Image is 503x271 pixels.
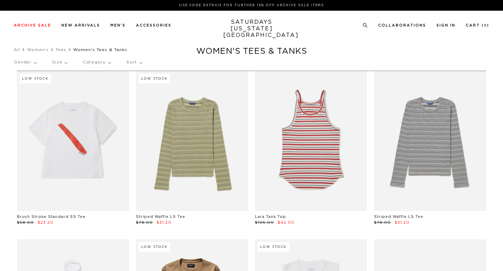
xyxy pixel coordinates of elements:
[52,54,67,70] p: Size
[157,221,171,224] span: $31.20
[139,74,170,83] div: Low Stock
[17,221,34,224] span: $58.00
[136,215,185,219] a: Striped Waffle LS Tee
[38,221,53,224] span: $23.20
[255,221,274,224] span: $105.00
[56,48,66,52] a: Tees
[466,23,489,27] a: Cart (0)
[258,242,289,252] div: Low Stock
[17,215,86,219] a: Brush Stroke Standard SS Tee
[14,23,51,27] a: Archive Sale
[484,24,487,27] small: 0
[255,215,286,219] a: Lara Tank Top
[14,48,20,52] a: All
[378,23,426,27] a: Collaborations
[139,242,170,252] div: Low Stock
[436,23,455,27] a: Sign In
[136,221,153,224] span: $78.00
[61,23,100,27] a: New Arrivals
[374,221,391,224] span: $78.00
[14,54,37,70] p: Gender
[20,74,51,83] div: Low Stock
[126,54,142,70] p: Sort
[17,3,486,8] p: Use Code EXTRA15 for Further 15% Off Archive Sale Items
[83,54,111,70] p: Category
[278,221,295,224] span: $42.00
[395,221,410,224] span: $31.20
[374,215,423,219] a: Striped Waffle LS Tee
[136,23,171,27] a: Accessories
[110,23,126,27] a: Men's
[223,19,280,39] a: SATURDAYS[US_STATE][GEOGRAPHIC_DATA]
[73,48,127,52] span: Women's Tees & Tanks
[27,48,49,52] a: Women's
